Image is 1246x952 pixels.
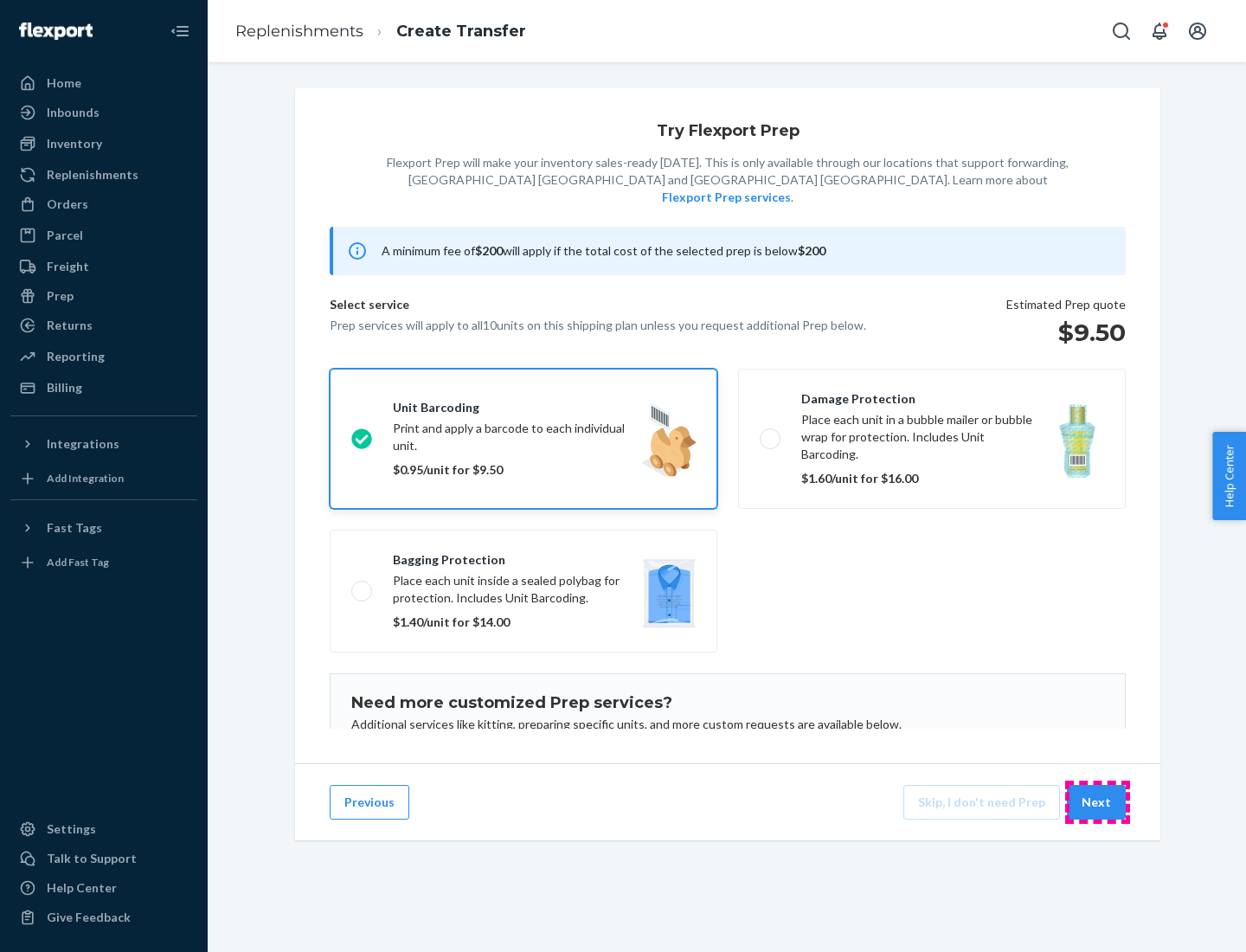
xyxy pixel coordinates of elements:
div: Help Center [47,879,117,897]
button: Flexport Prep services [662,189,791,206]
h1: Need more customized Prep services? [351,695,1104,712]
div: Fast Tags [47,519,102,537]
p: Additional services like kitting, preparing specific units, and more custom requests are availabl... [351,716,1104,733]
div: Orders [47,196,88,213]
button: Skip, I don't need Prep [903,785,1060,820]
ol: breadcrumbs [222,6,540,57]
button: Integrations [10,430,197,458]
button: Close Navigation [163,14,197,48]
span: A minimum fee of will apply if the total cost of the selected prep is below [382,243,825,258]
a: Home [10,69,197,97]
div: Settings [47,820,96,838]
div: Inventory [47,135,102,152]
a: Create Transfer [396,22,526,41]
button: Open account menu [1180,14,1215,48]
button: Open Search Box [1104,14,1139,48]
a: Help Center [10,874,197,902]
b: $200 [475,243,503,258]
div: Reporting [47,348,105,365]
div: Parcel [47,227,83,244]
button: Open notifications [1142,14,1177,48]
a: Prep [10,282,197,310]
div: Integrations [47,435,119,453]
h1: Try Flexport Prep [657,123,800,140]
a: Reporting [10,343,197,370]
div: Talk to Support [47,850,137,867]
div: Home [47,74,81,92]
p: Flexport Prep will make your inventory sales-ready [DATE]. This is only available through our loc... [387,154,1069,206]
div: Freight [47,258,89,275]
div: Inbounds [47,104,100,121]
a: Settings [10,815,197,843]
button: Next [1067,785,1126,820]
div: Replenishments [47,166,138,183]
a: Talk to Support [10,845,197,872]
b: $200 [798,243,825,258]
a: Replenishments [235,22,363,41]
a: Orders [10,190,197,218]
img: Flexport logo [19,23,93,40]
div: Add Fast Tag [47,555,109,569]
div: Billing [47,379,82,396]
div: Returns [47,317,93,334]
div: Prep [47,287,74,305]
a: Add Fast Tag [10,549,197,576]
p: Prep services will apply to all 10 units on this shipping plan unless you request additional Prep... [330,317,866,334]
button: Previous [330,785,409,820]
p: Estimated Prep quote [1006,296,1126,313]
div: Give Feedback [47,909,131,926]
a: Parcel [10,222,197,249]
a: Inventory [10,130,197,158]
a: Returns [10,312,197,339]
button: Give Feedback [10,904,197,931]
h1: $9.50 [1006,317,1126,348]
a: Add Integration [10,465,197,492]
a: Billing [10,374,197,402]
div: Add Integration [47,471,124,486]
button: Help Center [1212,432,1246,520]
p: Select service [330,296,866,317]
a: Replenishments [10,161,197,189]
button: Fast Tags [10,514,197,542]
a: Inbounds [10,99,197,126]
a: Freight [10,253,197,280]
